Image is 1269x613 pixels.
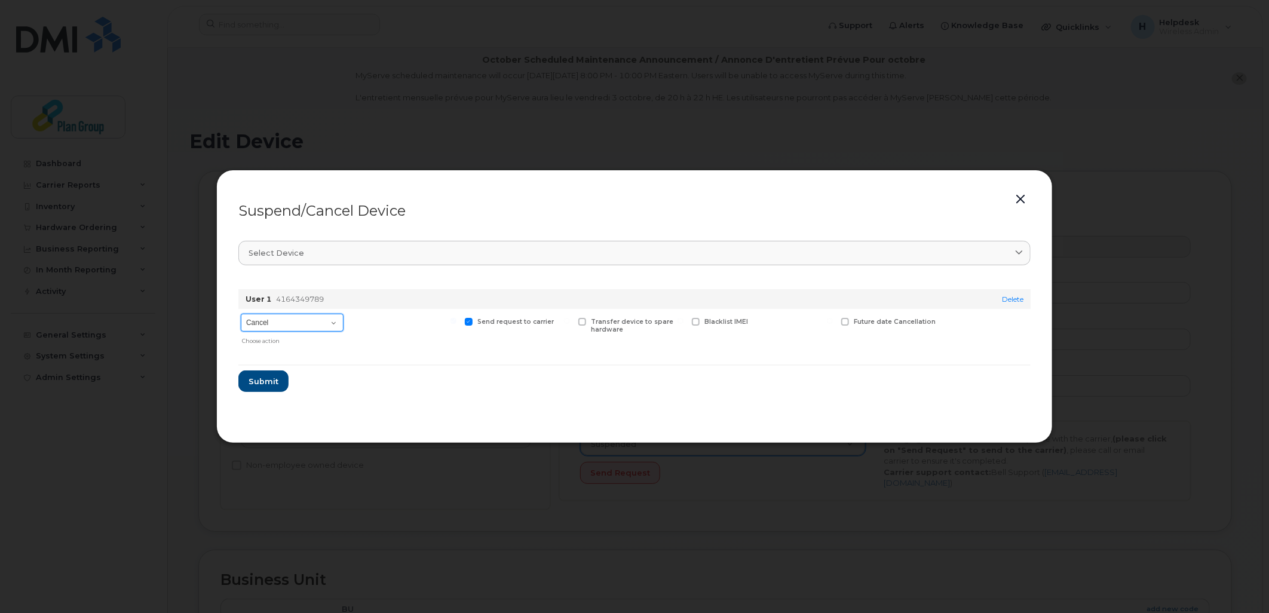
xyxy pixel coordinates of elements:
[238,241,1031,265] a: Select device
[276,295,324,304] span: 4164349789
[249,247,304,259] span: Select device
[827,318,833,324] input: Future date Cancellation
[477,318,554,326] span: Send request to carrier
[1002,295,1023,304] a: Delete
[704,318,748,326] span: Blacklist IMEI
[238,204,1031,218] div: Suspend/Cancel Device
[246,295,271,304] strong: User 1
[564,318,570,324] input: Transfer device to spare hardware
[854,318,936,326] span: Future date Cancellation
[678,318,683,324] input: Blacklist IMEI
[242,333,344,345] div: Choose action
[249,376,278,387] span: Submit
[238,370,289,392] button: Submit
[450,318,456,324] input: Send request to carrier
[591,318,673,333] span: Transfer device to spare hardware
